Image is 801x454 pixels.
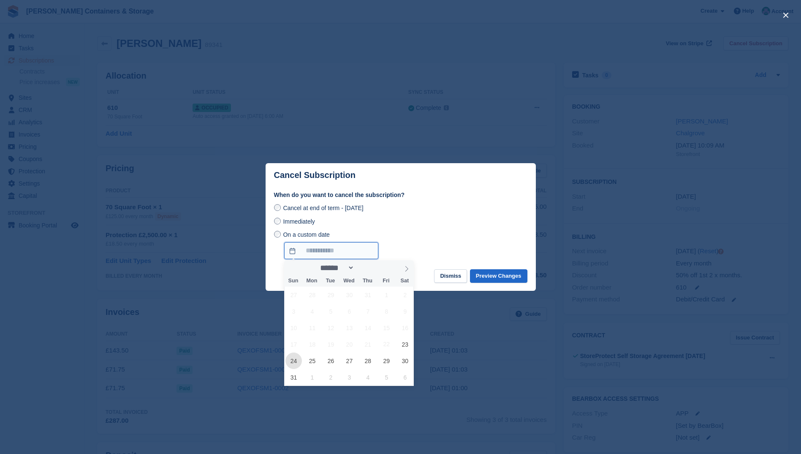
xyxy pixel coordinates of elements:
[304,320,320,336] span: August 11, 2025
[397,303,413,320] span: August 9, 2025
[323,303,339,320] span: August 5, 2025
[274,204,281,211] input: Cancel at end of term - [DATE]
[283,231,330,238] span: On a custom date
[341,287,358,303] span: July 30, 2025
[378,369,395,386] span: September 5, 2025
[284,278,303,284] span: Sun
[341,353,358,369] span: August 27, 2025
[317,263,354,272] select: Month
[304,353,320,369] span: August 25, 2025
[285,369,302,386] span: August 31, 2025
[360,369,376,386] span: September 4, 2025
[321,278,339,284] span: Tue
[341,369,358,386] span: September 3, 2025
[323,320,339,336] span: August 12, 2025
[470,269,527,283] button: Preview Changes
[397,320,413,336] span: August 16, 2025
[285,336,302,353] span: August 17, 2025
[323,369,339,386] span: September 2, 2025
[341,303,358,320] span: August 6, 2025
[360,320,376,336] span: August 14, 2025
[341,336,358,353] span: August 20, 2025
[395,278,414,284] span: Sat
[397,336,413,353] span: August 23, 2025
[304,336,320,353] span: August 18, 2025
[397,287,413,303] span: August 2, 2025
[779,8,793,22] button: close
[377,278,395,284] span: Fri
[341,320,358,336] span: August 13, 2025
[284,242,378,259] input: On a custom date
[397,369,413,386] span: September 6, 2025
[304,303,320,320] span: August 4, 2025
[378,336,395,353] span: August 22, 2025
[339,278,358,284] span: Wed
[274,170,356,180] p: Cancel Subscription
[323,287,339,303] span: July 29, 2025
[274,191,527,200] label: When do you want to cancel the subscription?
[304,287,320,303] span: July 28, 2025
[378,320,395,336] span: August 15, 2025
[397,353,413,369] span: August 30, 2025
[378,287,395,303] span: August 1, 2025
[285,303,302,320] span: August 3, 2025
[274,218,281,224] input: Immediately
[304,369,320,386] span: September 1, 2025
[274,231,281,238] input: On a custom date
[378,353,395,369] span: August 29, 2025
[283,218,315,225] span: Immediately
[360,303,376,320] span: August 7, 2025
[360,353,376,369] span: August 28, 2025
[323,353,339,369] span: August 26, 2025
[360,336,376,353] span: August 21, 2025
[354,263,381,272] input: Year
[358,278,377,284] span: Thu
[378,303,395,320] span: August 8, 2025
[285,353,302,369] span: August 24, 2025
[360,287,376,303] span: July 31, 2025
[285,320,302,336] span: August 10, 2025
[434,269,467,283] button: Dismiss
[283,205,363,211] span: Cancel at end of term - [DATE]
[302,278,321,284] span: Mon
[285,287,302,303] span: July 27, 2025
[323,336,339,353] span: August 19, 2025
